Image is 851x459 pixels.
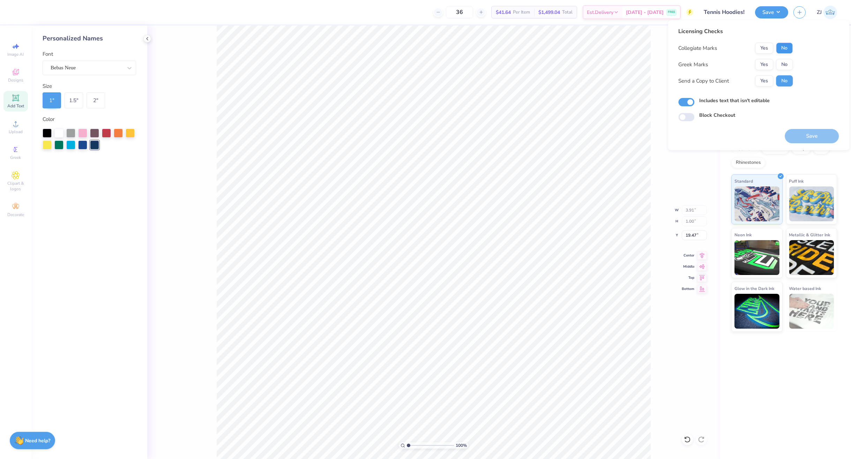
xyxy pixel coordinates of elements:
[789,177,804,185] span: Puff Ink
[734,240,779,275] img: Neon Ink
[682,264,694,269] span: Middle
[538,9,560,16] span: $1,499.04
[9,129,23,135] span: Upload
[446,6,473,18] input: – –
[699,97,770,104] label: Includes text that isn't editable
[43,34,136,43] div: Personalized Names
[789,285,821,292] span: Water based Ink
[668,10,675,15] span: FREE
[682,286,694,291] span: Bottom
[8,52,24,57] span: Image AI
[7,103,24,109] span: Add Text
[755,75,773,86] button: Yes
[7,212,24,217] span: Decorate
[43,115,136,123] div: Color
[678,44,717,52] div: Collegiate Marks
[562,9,573,16] span: Total
[817,6,837,19] a: ZJ
[87,92,105,108] div: 2 "
[626,9,664,16] span: [DATE] - [DATE]
[678,61,708,69] div: Greek Marks
[682,275,694,280] span: Top
[789,231,830,238] span: Metallic & Glitter Ink
[678,77,729,85] div: Send a Copy to Client
[8,77,23,83] span: Designs
[734,285,774,292] span: Glow in the Dark Ink
[734,231,752,238] span: Neon Ink
[587,9,613,16] span: Est. Delivery
[789,240,834,275] img: Metallic & Glitter Ink
[776,59,793,70] button: No
[682,253,694,258] span: Center
[734,177,753,185] span: Standard
[823,6,837,19] img: Zhor Junavee Antocan
[755,6,788,18] button: Save
[734,294,779,329] img: Glow in the Dark Ink
[65,92,83,108] div: 1.5 "
[699,112,735,119] label: Block Checkout
[731,158,765,168] div: Rhinestones
[456,442,467,449] span: 100 %
[776,75,793,86] button: No
[43,82,136,90] div: Size
[755,59,773,70] button: Yes
[43,50,53,58] label: Font
[699,5,750,19] input: Untitled Design
[789,294,834,329] img: Water based Ink
[755,43,773,54] button: Yes
[513,9,530,16] span: Per Item
[776,43,793,54] button: No
[678,27,793,36] div: Licensing Checks
[25,437,51,444] strong: Need help?
[496,9,511,16] span: $41.64
[817,8,822,16] span: ZJ
[43,92,61,108] div: 1 "
[734,186,779,221] img: Standard
[10,155,21,160] span: Greek
[3,181,28,192] span: Clipart & logos
[789,186,834,221] img: Puff Ink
